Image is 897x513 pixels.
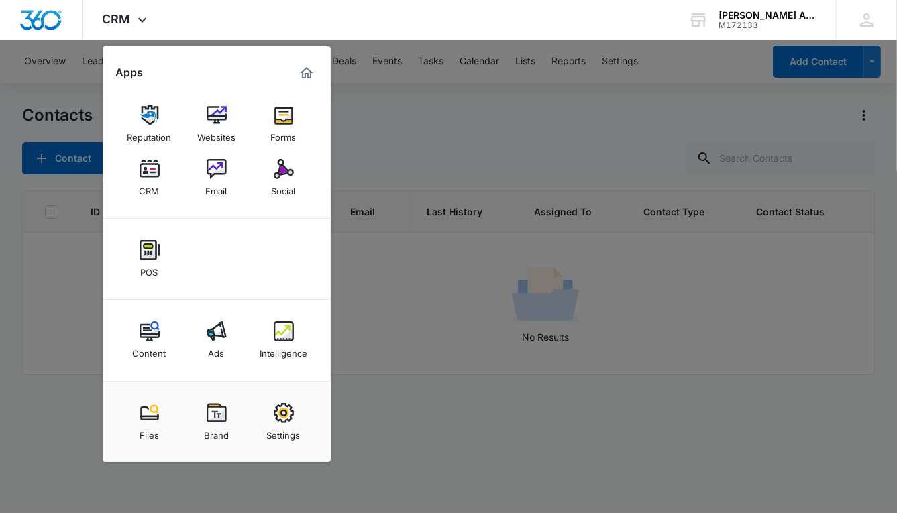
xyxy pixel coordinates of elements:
a: Email [191,152,242,203]
div: Websites [197,125,235,143]
div: Ads [209,341,225,359]
div: Brand [204,423,229,441]
a: Content [124,315,175,365]
div: Intelligence [260,341,307,359]
div: Social [272,179,296,196]
a: Marketing 360® Dashboard [296,62,317,84]
a: Reputation [124,99,175,150]
a: Intelligence [258,315,309,365]
div: Files [140,423,159,441]
a: POS [124,233,175,284]
div: Email [206,179,227,196]
div: CRM [140,179,160,196]
div: Forms [271,125,297,143]
a: Websites [191,99,242,150]
a: Ads [191,315,242,365]
div: Content [133,341,166,359]
div: Reputation [127,125,172,143]
div: Settings [267,423,301,441]
a: Brand [191,396,242,447]
span: CRM [103,12,131,26]
div: account id [719,21,816,30]
a: Social [258,152,309,203]
a: Files [124,396,175,447]
a: Forms [258,99,309,150]
a: CRM [124,152,175,203]
div: POS [141,260,158,278]
h2: Apps [116,66,144,79]
a: Settings [258,396,309,447]
div: account name [719,10,816,21]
